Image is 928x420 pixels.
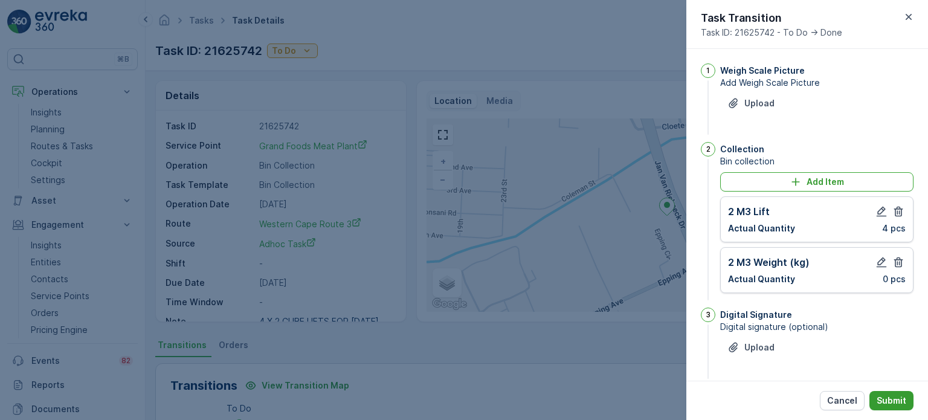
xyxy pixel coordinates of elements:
button: Upload File [720,338,782,357]
button: Add Item [720,172,913,192]
p: Task Transition [701,10,842,27]
p: 2 M3 Lift [728,204,770,219]
p: Digital Signature [720,309,792,321]
p: 0 pcs [883,273,906,285]
p: Collection [720,143,764,155]
p: Cancel [827,395,857,407]
span: Bin collection [720,155,913,167]
p: Actual Quantity [728,222,795,234]
div: 3 [701,308,715,322]
p: Upload [744,341,775,354]
div: 1 [701,63,715,78]
button: Cancel [820,391,865,410]
p: 2 M3 Weight (kg) [728,255,810,270]
p: Actual Quantity [728,273,795,285]
p: Submit [877,395,906,407]
span: Digital signature (optional) [720,321,913,333]
p: Weigh Scale Picture [720,65,805,77]
span: Add Weigh Scale Picture [720,77,913,89]
button: Upload File [720,94,782,113]
p: Add Item [807,176,844,188]
span: Task ID: 21625742 - To Do -> Done [701,27,842,39]
button: Submit [869,391,913,410]
p: 4 pcs [882,222,906,234]
p: Upload [744,97,775,109]
div: 2 [701,142,715,157]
